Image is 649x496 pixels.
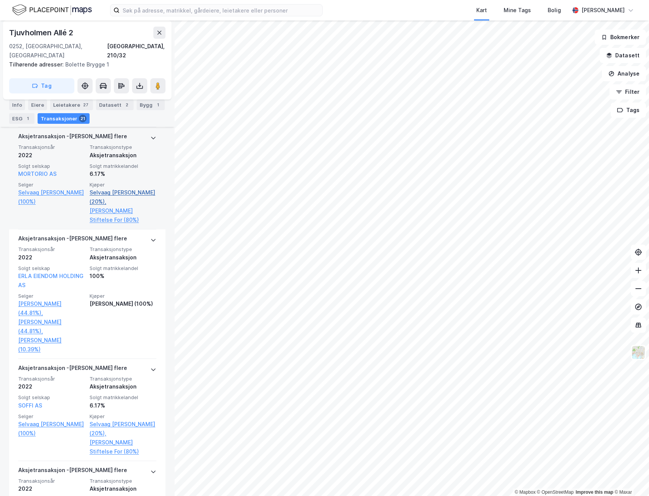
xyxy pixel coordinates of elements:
span: Kjøper [90,293,156,299]
div: Bolette Brygge 1 [9,60,159,69]
div: 100% [90,272,156,281]
div: [GEOGRAPHIC_DATA], 210/32 [107,42,165,60]
div: Datasett [96,100,134,110]
div: Info [9,100,25,110]
span: Transaksjonstype [90,246,156,253]
div: Aksjetransaksjon [90,484,156,493]
button: Filter [610,84,646,100]
div: Transaksjoner [38,113,90,124]
span: Transaksjonstype [90,478,156,484]
span: Solgt matrikkelandel [90,163,156,169]
div: Aksjetransaksjon - [PERSON_NAME] flere [18,363,127,376]
div: 21 [79,115,87,122]
button: Datasett [600,48,646,63]
span: Solgt matrikkelandel [90,394,156,401]
div: Aksjetransaksjon - [PERSON_NAME] flere [18,132,127,144]
a: Selvaag [PERSON_NAME] (20%), [90,188,156,206]
span: Solgt selskap [18,163,85,169]
div: 1 [154,101,162,109]
div: 2 [123,101,131,109]
span: Transaksjonsår [18,144,85,150]
div: Aksjetransaksjon [90,382,156,391]
button: Bokmerker [595,30,646,45]
a: Selvaag [PERSON_NAME] (100%) [18,188,85,206]
a: Selvaag [PERSON_NAME] (100%) [18,420,85,438]
a: [PERSON_NAME] (10.39%) [18,336,85,354]
img: logo.f888ab2527a4732fd821a326f86c7f29.svg [12,3,92,17]
a: MORTORIO AS [18,171,57,177]
span: Selger [18,293,85,299]
a: [PERSON_NAME] (44.81%), [18,299,85,318]
span: Transaksjonsår [18,376,85,382]
div: ESG [9,113,35,124]
button: Tags [611,103,646,118]
span: Selger [18,413,85,420]
div: 27 [82,101,90,109]
a: OpenStreetMap [537,490,574,495]
div: 2022 [18,151,85,160]
button: Tag [9,78,74,93]
span: Kjøper [90,182,156,188]
div: 2022 [18,253,85,262]
button: Analyse [602,66,646,81]
span: Solgt matrikkelandel [90,265,156,272]
div: Aksjetransaksjon - [PERSON_NAME] flere [18,466,127,478]
div: Tjuvholmen Allé 2 [9,27,75,39]
a: [PERSON_NAME] (44.81%), [18,318,85,336]
div: Leietakere [50,100,93,110]
span: Kjøper [90,413,156,420]
span: Transaksjonsår [18,478,85,484]
div: Aksjetransaksjon - [PERSON_NAME] flere [18,234,127,246]
a: Mapbox [515,490,536,495]
span: Solgt selskap [18,394,85,401]
div: 6.17% [90,401,156,410]
span: Transaksjonstype [90,144,156,150]
span: Solgt selskap [18,265,85,272]
div: 0252, [GEOGRAPHIC_DATA], [GEOGRAPHIC_DATA] [9,42,107,60]
div: Bolig [548,6,561,15]
span: Transaksjonsår [18,246,85,253]
a: ERLA EIENDOM HOLDING AS [18,273,83,288]
a: SOFFI AS [18,402,42,409]
a: [PERSON_NAME] Stiftelse For (80%) [90,206,156,224]
div: Eiere [28,100,47,110]
div: Bygg [137,100,165,110]
div: Mine Tags [504,6,531,15]
div: 1 [24,115,32,122]
span: Selger [18,182,85,188]
div: 6.17% [90,169,156,178]
div: 2022 [18,382,85,391]
div: [PERSON_NAME] (100%) [90,299,156,308]
div: 2022 [18,484,85,493]
div: Aksjetransaksjon [90,151,156,160]
span: Tilhørende adresser: [9,61,65,68]
iframe: Chat Widget [611,460,649,496]
input: Søk på adresse, matrikkel, gårdeiere, leietakere eller personer [120,5,322,16]
a: [PERSON_NAME] Stiftelse For (80%) [90,438,156,456]
span: Transaksjonstype [90,376,156,382]
div: Aksjetransaksjon [90,253,156,262]
a: Selvaag [PERSON_NAME] (20%), [90,420,156,438]
img: Z [631,345,646,360]
div: Kart [476,6,487,15]
div: [PERSON_NAME] [581,6,625,15]
a: Improve this map [576,490,613,495]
